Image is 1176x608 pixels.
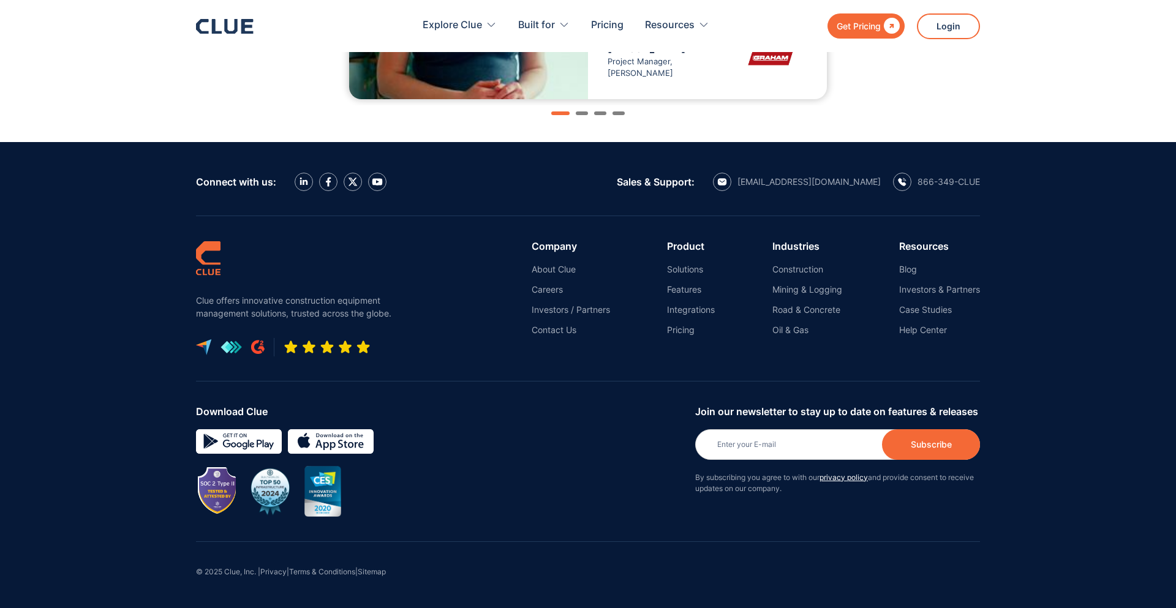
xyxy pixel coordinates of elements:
[372,178,383,186] img: YouTube Icon
[695,472,980,494] p: By subscribing you agree to with our and provide consent to receive updates on our company.
[348,177,358,187] img: X icon twitter
[667,325,715,336] a: Pricing
[667,304,715,315] a: Integrations
[196,429,282,454] img: Google simple icon
[772,284,842,295] a: Mining & Logging
[882,429,980,460] input: Subscribe
[260,567,287,576] a: Privacy
[645,6,709,45] div: Resources
[358,567,386,576] a: Sitemap
[899,284,980,295] a: Investors & Partners
[196,176,276,187] div: Connect with us:
[737,176,881,187] div: [EMAIL_ADDRESS][DOMAIN_NAME]
[837,18,881,34] div: Get Pricing
[591,6,624,45] a: Pricing
[423,6,497,45] div: Explore Clue
[695,406,980,506] form: Newsletter
[518,6,555,45] div: Built for
[304,466,341,517] img: CES innovation award 2020 image
[196,241,221,276] img: clue logo simple
[326,177,331,187] img: facebook icon
[196,339,211,355] img: capterra logo icon
[734,43,807,73] img: graham logo image
[717,178,727,186] img: email icon
[772,304,842,315] a: Road & Concrete
[288,429,374,454] img: download on the App store
[532,284,610,295] a: Careers
[612,111,625,115] div: Show slide 4 of 4
[772,241,842,252] div: Industries
[917,13,980,39] a: Login
[899,325,980,336] a: Help Center
[532,241,610,252] div: Company
[196,294,398,320] p: Clue offers innovative construction equipment management solutions, trusted across the globe.
[608,43,707,80] div: Project Manager, [PERSON_NAME]
[713,173,881,191] a: email icon[EMAIL_ADDRESS][DOMAIN_NAME]
[251,340,265,355] img: G2 review platform icon
[899,304,980,315] a: Case Studies
[820,473,868,482] a: privacy policy
[221,340,242,354] img: get app logo
[608,43,685,54] span: [PERSON_NAME]
[645,6,695,45] div: Resources
[695,406,980,417] div: Join our newsletter to stay up to date on features & releases
[893,173,980,191] a: calling icon866-349-CLUE
[532,325,610,336] a: Contact Us
[532,264,610,275] a: About Clue
[918,176,980,187] div: 866-349-CLUE
[245,466,295,516] img: BuiltWorlds Top 50 Infrastructure 2024 award badge with
[289,567,355,576] a: Terms & Conditions
[576,111,588,115] div: Show slide 2 of 4
[667,284,715,295] a: Features
[617,176,695,187] div: Sales & Support:
[667,241,715,252] div: Product
[423,6,482,45] div: Explore Clue
[551,111,570,115] div: Show slide 1 of 4
[881,18,900,34] div: 
[284,340,371,355] img: Five-star rating icon
[667,264,715,275] a: Solutions
[772,264,842,275] a: Construction
[196,542,980,608] div: © 2025 Clue, Inc. | | |
[772,325,842,336] a: Oil & Gas
[827,13,905,39] a: Get Pricing
[898,178,907,186] img: calling icon
[899,264,980,275] a: Blog
[594,111,606,115] div: Show slide 3 of 4
[196,406,686,417] div: Download Clue
[899,241,980,252] div: Resources
[518,6,570,45] div: Built for
[532,304,610,315] a: Investors / Partners
[695,429,980,460] input: Enter your E-mail
[300,178,308,186] img: LinkedIn icon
